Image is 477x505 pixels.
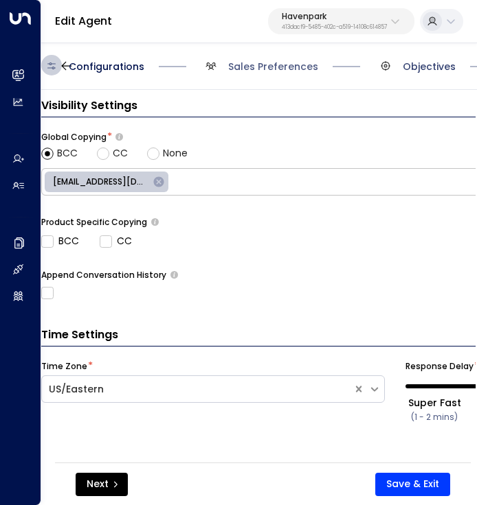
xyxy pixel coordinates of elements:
span: Sales Preferences [228,60,318,73]
div: [EMAIL_ADDRESS][DOMAIN_NAME] [45,172,168,192]
button: Havenpark413dacf9-5485-402c-a519-14108c614857 [268,8,414,34]
label: Append Conversation History [41,269,166,281]
span: None [163,146,188,161]
span: CC [113,146,128,161]
span: BCC [57,146,78,161]
label: Time Zone [41,360,87,373]
button: Determine if there should be product-specific CC or BCC rules for all of the agent’s emails. Sele... [151,218,159,226]
label: Response Delay [406,360,474,373]
span: Configurations [69,60,144,73]
a: Edit Agent [55,13,112,29]
button: Next [76,473,128,496]
span: [EMAIL_ADDRESS][DOMAIN_NAME] [45,176,157,188]
span: Objectives [403,60,456,73]
button: Choose whether the agent should include specific emails in the CC or BCC line of all outgoing ema... [115,132,123,141]
div: Super Fast [408,396,461,410]
p: 413dacf9-5485-402c-a519-14108c614857 [282,25,387,30]
button: Save & Exit [375,473,450,496]
label: BCC [41,234,79,248]
label: CC [100,234,132,248]
small: (1 - 2 mins) [411,411,458,423]
label: Product Specific Copying [41,216,147,228]
button: Only use if needed, as email clients normally append the conversation history to outgoing emails.... [170,271,178,279]
p: Havenpark [282,12,387,21]
label: Global Copying [41,131,107,143]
